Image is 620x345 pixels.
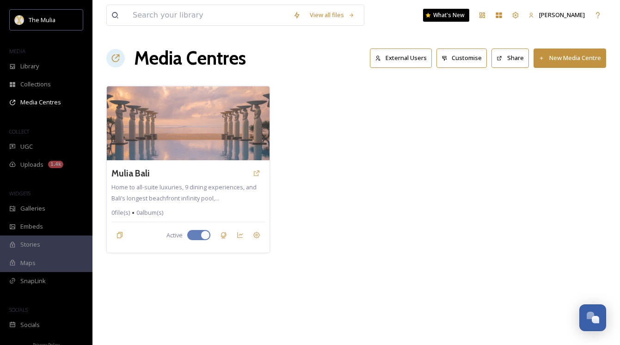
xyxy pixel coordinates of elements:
button: External Users [370,48,432,67]
button: Customise [436,48,487,67]
a: Customise [436,48,492,67]
span: Library [20,62,39,71]
a: Mulia Bali [111,167,150,180]
span: SnapLink [20,277,46,285]
span: SOCIALS [9,306,28,313]
span: Galleries [20,204,45,213]
span: MEDIA [9,48,25,54]
span: WIDGETS [9,190,31,197]
a: [PERSON_NAME] [524,6,589,24]
span: Socials [20,321,40,329]
span: Embeds [20,222,43,231]
img: Nyepi_2e.jpg [107,86,270,160]
span: Media Centres [20,98,61,107]
span: 0 file(s) [111,208,130,217]
a: View all files [305,6,359,24]
span: Home to all-suite luxuries, 9 dining experiences, and Bali’s longest beachfront infinity pool,... [111,183,257,202]
button: Open Chat [579,304,606,331]
span: COLLECT [9,128,29,135]
input: Search your library [128,5,289,25]
img: mulia_logo.png [15,15,24,24]
a: External Users [370,48,436,67]
span: Maps [20,259,36,267]
span: The Mulia [29,16,55,24]
button: Share [491,48,529,67]
span: UGC [20,142,33,151]
a: What's New [423,9,469,22]
span: Active [166,231,183,240]
span: [PERSON_NAME] [539,11,585,19]
h1: Media Centres [134,44,246,72]
div: 1.4k [48,161,63,168]
span: Collections [20,80,51,89]
span: Uploads [20,160,43,169]
span: Stories [20,240,40,249]
button: New Media Centre [534,48,606,67]
span: 0 album(s) [136,208,163,217]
